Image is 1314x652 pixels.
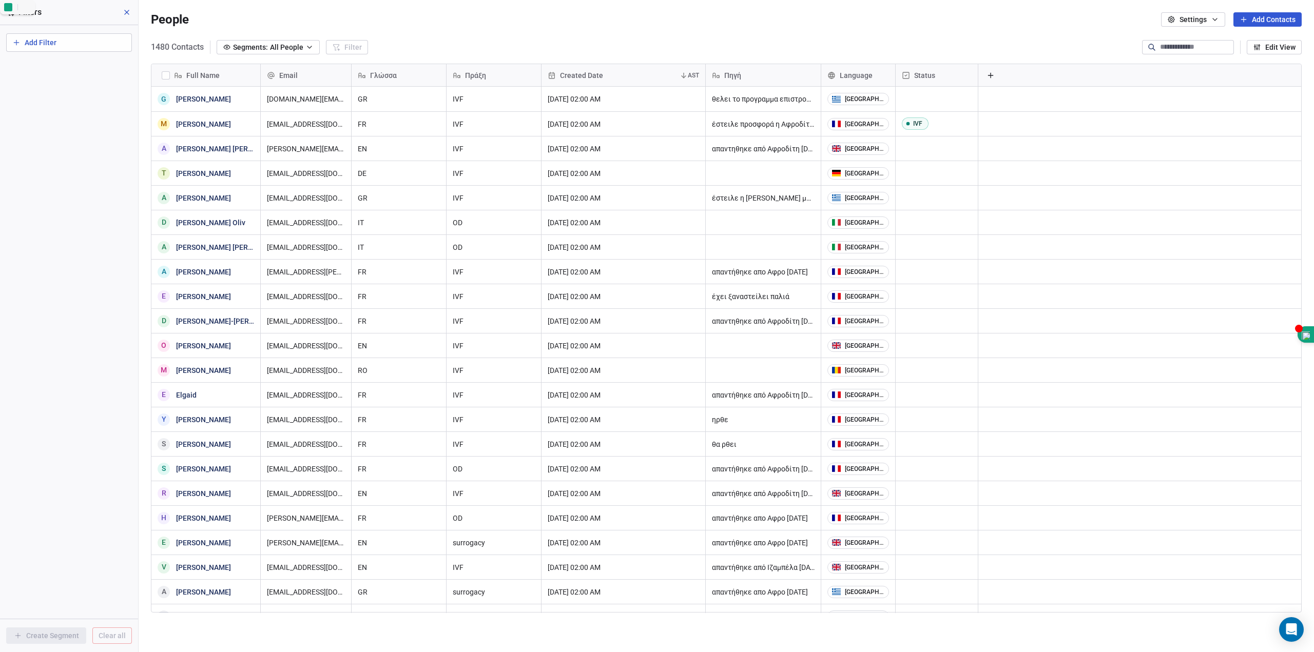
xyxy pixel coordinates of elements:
span: surrogacy [453,587,535,597]
img: logo.svg [4,3,12,11]
div: grid [151,87,261,613]
div: E [162,291,166,302]
a: [PERSON_NAME] [176,465,231,473]
div: Open Intercom Messenger [1279,617,1304,642]
div: [GEOGRAPHIC_DATA] [845,293,884,300]
span: [DATE] 02:00 AM [548,242,699,252]
div: [GEOGRAPHIC_DATA] [845,367,884,374]
div: [GEOGRAPHIC_DATA] [845,219,884,226]
span: απαντήθηκε από Αφροδίτη [DATE] [712,488,815,499]
a: [PERSON_NAME] [PERSON_NAME] [176,145,287,153]
span: EN [358,562,440,572]
a: [PERSON_NAME] [176,366,231,374]
span: IVF [453,439,535,449]
span: FR [358,439,440,449]
span: Πηγή [724,70,741,81]
div: [GEOGRAPHIC_DATA] [845,588,884,596]
span: έχει ξαναστείλει παλιά [712,291,815,302]
span: [EMAIL_ADDRESS][DOMAIN_NAME] [267,316,345,326]
span: IVF [453,316,535,326]
div: M [161,118,167,129]
div: Full Name [151,64,260,86]
div: Γλώσσα [352,64,446,86]
span: [DOMAIN_NAME][EMAIL_ADDRESS][PERSON_NAME][DOMAIN_NAME] [267,94,345,104]
span: Created Date [560,70,603,81]
span: έστειλε η [PERSON_NAME] μηνυμα [712,193,815,203]
span: GR [358,587,440,597]
span: [DATE] 02:00 AM [548,587,699,597]
a: [PERSON_NAME] [176,588,231,596]
span: [EMAIL_ADDRESS][DOMAIN_NAME] [267,414,345,425]
a: [PERSON_NAME] [176,95,231,103]
div: [GEOGRAPHIC_DATA] [845,95,884,103]
div: [GEOGRAPHIC_DATA] [845,268,884,275]
div: A [162,266,166,277]
span: [DATE] 02:00 AM [548,316,699,326]
span: [DATE] 02:00 AM [548,144,699,154]
span: θελει το προγραμμα επιστροφής χρημάτων / απαντήθηκε από Αφροδίτη [DATE] [712,94,815,104]
div: [GEOGRAPHIC_DATA] [845,465,884,472]
span: [EMAIL_ADDRESS][DOMAIN_NAME] [267,341,345,351]
span: Segments: [233,42,268,53]
span: FR [358,119,440,129]
span: FR [358,316,440,326]
div: O [161,340,166,351]
div: [GEOGRAPHIC_DATA] [845,441,884,448]
span: EN [358,341,440,351]
span: [EMAIL_ADDRESS][DOMAIN_NAME] [267,291,345,302]
span: [DATE] 02:00 AM [548,439,699,449]
span: απαντηθηκε από Αφροδίτη [DATE] [712,316,815,326]
span: έστειλε προσφορά η Αφροδίτη [DATE] [712,119,815,129]
span: IVF [453,267,535,277]
a: Elgaid [176,391,197,399]
span: Email [279,70,298,81]
a: [PERSON_NAME] [176,563,231,571]
div: [GEOGRAPHIC_DATA] [845,416,884,423]
a: [PERSON_NAME] [176,440,231,448]
div: Language [821,64,895,86]
a: [PERSON_NAME] Oliv [176,219,245,227]
div: S [162,463,166,474]
a: [PERSON_NAME] [176,539,231,547]
div: [GEOGRAPHIC_DATA] [845,121,884,128]
a: [PERSON_NAME] [176,613,231,621]
div: [GEOGRAPHIC_DATA] [845,170,884,177]
div: Email [261,64,351,86]
a: [PERSON_NAME] [176,514,231,522]
span: [DATE] 02:00 AM [548,562,699,572]
a: [PERSON_NAME] [176,169,231,177]
span: EN [358,488,440,499]
div: [GEOGRAPHIC_DATA] [845,145,884,152]
span: IVF [453,341,535,351]
span: AST [688,71,699,80]
span: DE [358,168,440,179]
span: IT [358,611,440,622]
a: [PERSON_NAME] [176,268,231,276]
span: θα ρθει [712,439,815,449]
a: [PERSON_NAME] [176,120,231,128]
span: IT [358,242,440,252]
a: [PERSON_NAME] [176,416,231,424]
div: H [161,512,166,523]
a: [PERSON_NAME] [PERSON_NAME] [PERSON_NAME] [176,243,344,251]
span: [DATE] 02:00 AM [548,341,699,351]
span: [EMAIL_ADDRESS][DOMAIN_NAME] [267,439,345,449]
button: Filter [326,40,368,54]
span: RO [358,365,440,376]
span: [DATE] 02:00 AM [548,119,699,129]
span: απαντήθηκε από Αφροδίτη [DATE] [712,390,815,400]
span: OD [453,242,535,252]
span: [DATE] 02:00 AM [548,365,699,376]
span: [DATE] 02:00 AM [548,193,699,203]
div: A [162,143,166,154]
div: S [162,439,166,449]
span: FR [358,414,440,425]
img: search.svg [23,3,31,11]
a: [PERSON_NAME] [176,342,231,350]
div: Πηγή [706,64,821,86]
span: [PERSON_NAME][EMAIL_ADDRESS][PERSON_NAME][DOMAIN_NAME] [267,611,345,622]
span: [DATE] 02:00 AM [548,611,699,622]
span: 1480 Contacts [151,41,204,53]
span: [EMAIL_ADDRESS][DOMAIN_NAME] [267,464,345,474]
div: [GEOGRAPHIC_DATA] [845,194,884,202]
